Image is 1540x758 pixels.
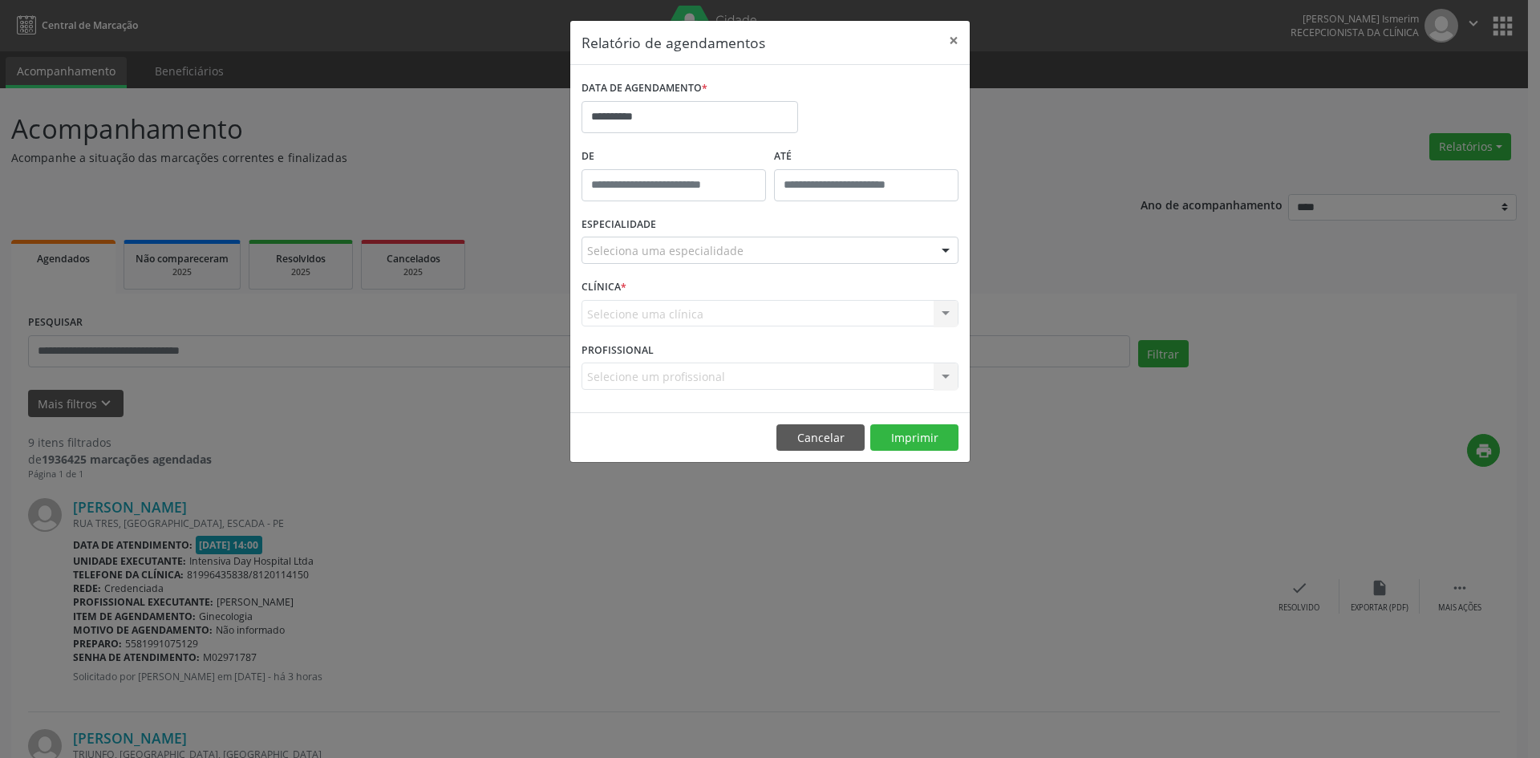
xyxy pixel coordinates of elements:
h5: Relatório de agendamentos [582,32,765,53]
label: DATA DE AGENDAMENTO [582,76,707,101]
label: ATÉ [774,144,958,169]
span: Seleciona uma especialidade [587,242,744,259]
label: De [582,144,766,169]
label: CLÍNICA [582,275,626,300]
label: ESPECIALIDADE [582,213,656,237]
button: Cancelar [776,424,865,452]
label: PROFISSIONAL [582,338,654,363]
button: Close [938,21,970,60]
button: Imprimir [870,424,958,452]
